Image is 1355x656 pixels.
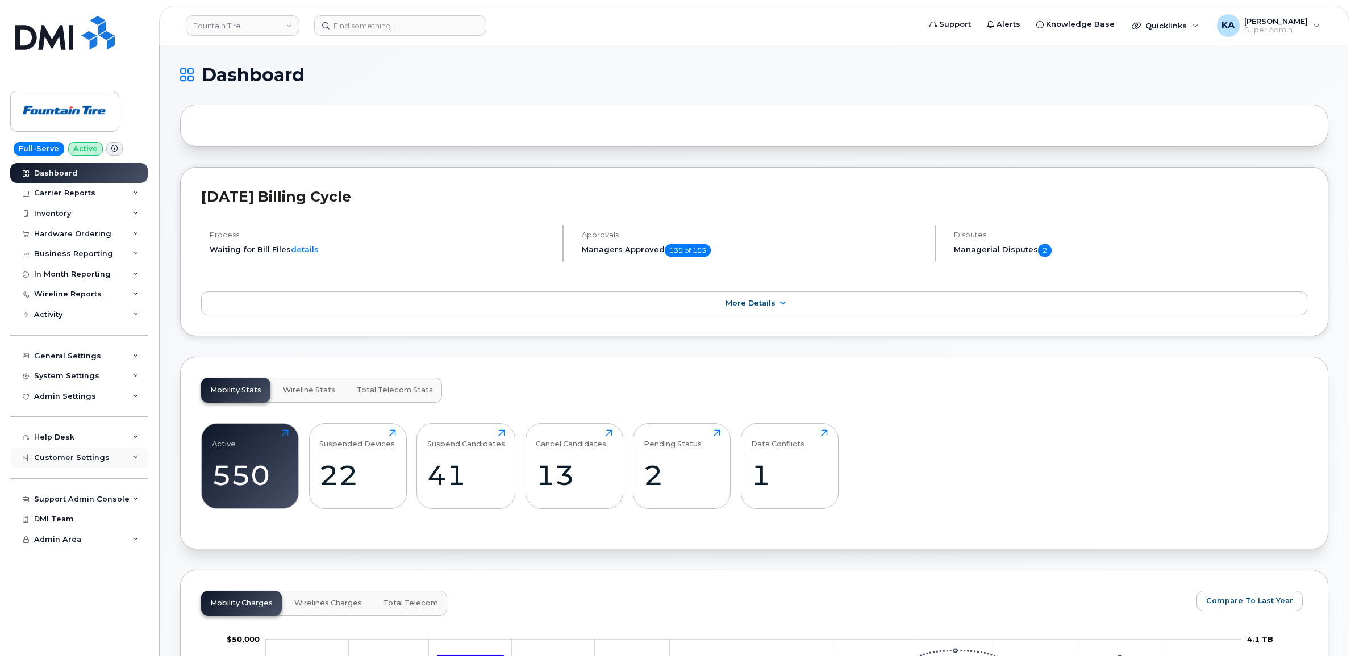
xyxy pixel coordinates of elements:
[210,244,553,255] li: Waiting for Bill Files
[954,231,1307,239] h4: Disputes
[227,634,260,644] g: $0
[536,429,606,448] div: Cancel Candidates
[202,66,305,83] span: Dashboard
[954,244,1307,257] h5: Managerial Disputes
[726,299,776,307] span: More Details
[357,386,433,395] span: Total Telecom Stats
[1196,591,1303,611] button: Compare To Last Year
[536,429,612,502] a: Cancel Candidates13
[212,429,236,448] div: Active
[319,429,396,502] a: Suspended Devices22
[427,458,505,492] div: 41
[751,458,828,492] div: 1
[536,458,612,492] div: 13
[665,244,711,257] span: 135 of 153
[751,429,828,502] a: Data Conflicts1
[1038,244,1052,257] span: 2
[1247,634,1273,644] tspan: 4.1 TB
[1306,607,1346,647] iframe: Messenger Launcher
[582,231,925,239] h4: Approvals
[383,599,438,608] span: Total Telecom
[751,429,804,448] div: Data Conflicts
[201,188,1307,205] h2: [DATE] Billing Cycle
[427,429,505,448] div: Suspend Candidates
[212,429,289,502] a: Active550
[291,245,319,254] a: details
[644,458,720,492] div: 2
[582,244,925,257] h5: Managers Approved
[212,458,289,492] div: 550
[227,634,260,644] tspan: $50,000
[319,458,396,492] div: 22
[644,429,702,448] div: Pending Status
[283,386,335,395] span: Wireline Stats
[210,231,553,239] h4: Process
[644,429,720,502] a: Pending Status2
[1206,595,1293,606] span: Compare To Last Year
[319,429,395,448] div: Suspended Devices
[294,599,362,608] span: Wirelines Charges
[427,429,505,502] a: Suspend Candidates41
